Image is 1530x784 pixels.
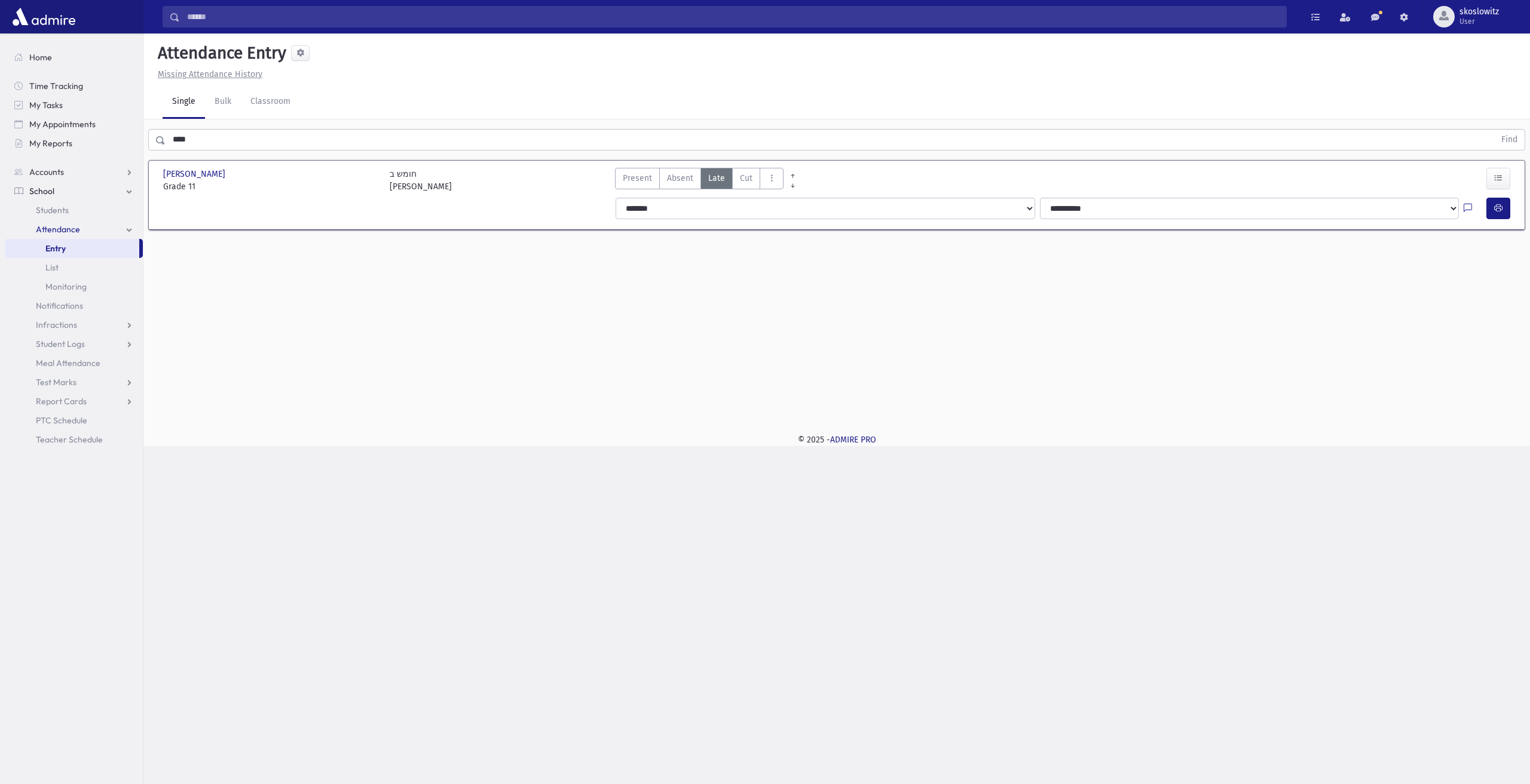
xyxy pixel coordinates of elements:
a: Teacher Schedule [5,430,143,449]
a: My Reports [5,134,143,153]
span: User [1459,17,1499,26]
span: Monitoring [45,281,87,292]
span: Students [36,205,69,216]
span: Notifications [36,300,83,311]
a: Missing Attendance History [153,69,262,79]
a: Student Logs [5,334,143,353]
span: Student Logs [36,339,85,349]
a: My Appointments [5,115,143,134]
span: PTC Schedule [36,415,87,426]
a: Monitoring [5,277,143,296]
span: Attendance [36,224,80,235]
h5: Attendance Entry [153,43,286,63]
span: Late [708,172,725,185]
span: Present [623,172,652,185]
span: My Tasks [29,100,63,110]
a: Report Cards [5,392,143,411]
a: List [5,258,143,277]
a: School [5,182,143,201]
a: Attendance [5,220,143,239]
a: Time Tracking [5,76,143,96]
a: Infractions [5,315,143,334]
a: Entry [5,239,139,258]
u: Missing Attendance History [158,69,262,79]
span: Absent [667,172,693,185]
span: My Reports [29,138,72,149]
span: Test Marks [36,377,76,388]
span: Accounts [29,167,64,177]
div: AttTypes [615,168,784,193]
a: Single [163,85,205,119]
a: Home [5,48,143,67]
span: Entry [45,243,66,254]
a: My Tasks [5,96,143,115]
span: Meal Attendance [36,358,100,368]
a: Accounts [5,162,143,182]
span: School [29,186,54,196]
a: Test Marks [5,373,143,392]
a: Notifications [5,296,143,315]
span: Report Cards [36,396,87,407]
span: [PERSON_NAME] [163,168,228,180]
span: Infractions [36,319,77,330]
div: חומש ב [PERSON_NAME] [390,168,452,193]
span: Teacher Schedule [36,434,103,445]
span: Home [29,52,52,63]
a: PTC Schedule [5,411,143,430]
img: AdmirePro [10,5,78,29]
a: ADMIRE PRO [830,435,876,445]
span: My Appointments [29,119,96,130]
span: Time Tracking [29,81,83,91]
span: Cut [740,172,752,185]
a: Students [5,201,143,220]
input: Search [180,6,1286,27]
span: List [45,262,59,273]
span: Grade 11 [163,180,378,193]
a: Meal Attendance [5,353,143,373]
a: Bulk [205,85,241,119]
span: skoslowitz [1459,7,1499,17]
button: Find [1494,130,1525,150]
div: © 2025 - [163,433,1511,446]
a: Classroom [241,85,300,119]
